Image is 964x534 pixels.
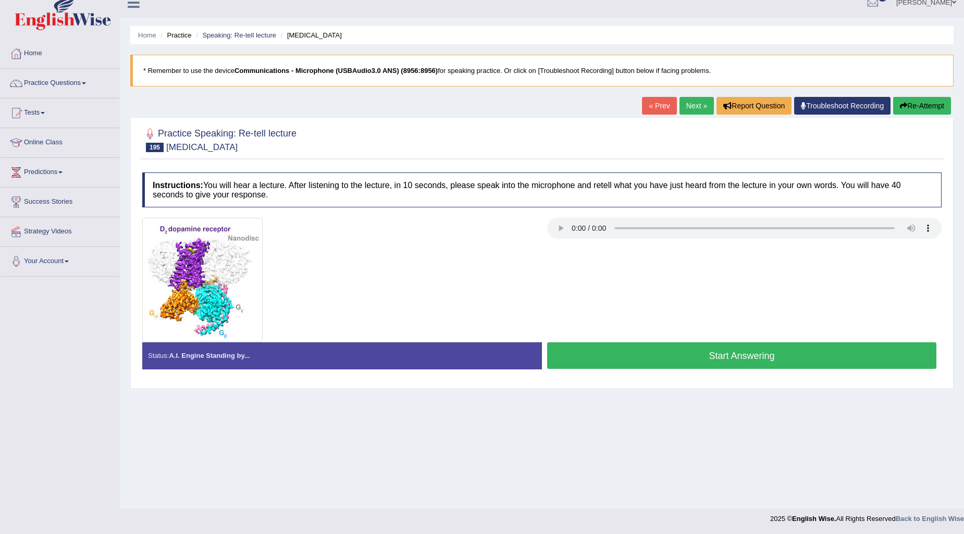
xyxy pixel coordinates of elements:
[770,508,964,524] div: 2025 © All Rights Reserved
[792,515,836,523] strong: English Wise.
[1,158,119,184] a: Predictions
[138,31,156,39] a: Home
[679,97,714,115] a: Next »
[146,143,164,152] span: 195
[1,188,119,214] a: Success Stories
[1,69,119,95] a: Practice Questions
[153,181,203,190] b: Instructions:
[716,97,792,115] button: Report Question
[1,98,119,125] a: Tests
[1,39,119,65] a: Home
[547,342,936,369] button: Start Answering
[1,128,119,154] a: Online Class
[642,97,676,115] a: « Prev
[234,67,438,74] b: Communications - Microphone (USBAudio3.0 ANS) (8956:8956)
[278,30,342,40] li: [MEDICAL_DATA]
[158,30,191,40] li: Practice
[166,142,238,152] small: [MEDICAL_DATA]
[893,97,951,115] button: Re-Attempt
[202,31,276,39] a: Speaking: Re-tell lecture
[1,247,119,273] a: Your Account
[130,55,954,86] blockquote: * Remember to use the device for speaking practice. Or click on [Troubleshoot Recording] button b...
[142,126,296,152] h2: Practice Speaking: Re-tell lecture
[1,217,119,243] a: Strategy Videos
[169,352,250,359] strong: A.I. Engine Standing by...
[142,342,542,369] div: Status:
[794,97,891,115] a: Troubleshoot Recording
[896,515,964,523] a: Back to English Wise
[142,172,942,207] h4: You will hear a lecture. After listening to the lecture, in 10 seconds, please speak into the mic...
